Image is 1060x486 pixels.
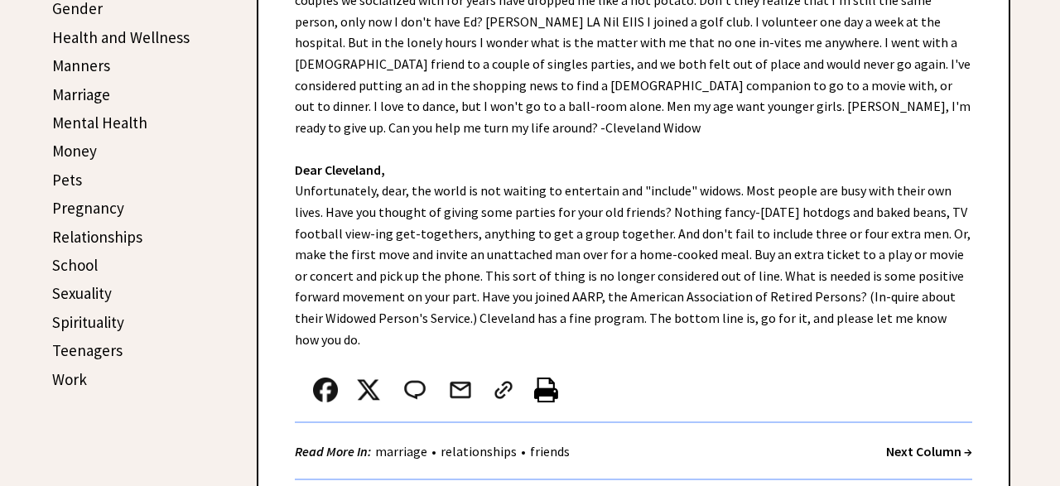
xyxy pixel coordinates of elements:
[52,170,82,190] a: Pets
[526,443,574,460] a: friends
[436,443,521,460] a: relationships
[52,198,124,218] a: Pregnancy
[295,441,574,462] div: • •
[491,378,516,402] img: link_02.png
[52,340,123,360] a: Teenagers
[52,55,110,75] a: Manners
[295,443,371,460] strong: Read More In:
[52,312,124,332] a: Spirituality
[371,443,431,460] a: marriage
[448,378,473,402] img: mail.png
[52,141,97,161] a: Money
[52,27,190,47] a: Health and Wellness
[886,443,972,460] a: Next Column →
[313,378,338,402] img: facebook.png
[52,227,142,247] a: Relationships
[534,378,558,402] img: printer%20icon.png
[295,161,385,178] strong: Dear Cleveland,
[401,378,429,402] img: message_round%202.png
[52,84,110,104] a: Marriage
[52,283,112,303] a: Sexuality
[52,369,87,389] a: Work
[52,255,98,275] a: School
[52,113,147,132] a: Mental Health
[356,378,381,402] img: x_small.png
